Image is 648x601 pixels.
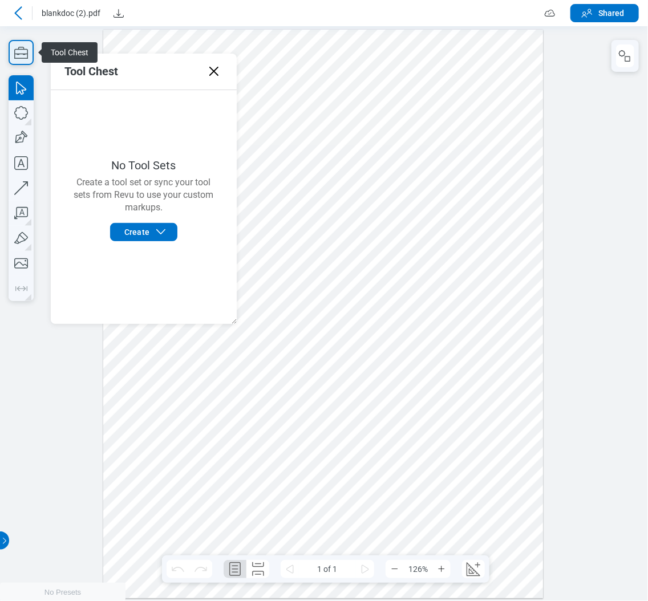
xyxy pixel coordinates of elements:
[570,4,639,22] button: Shared
[64,176,223,218] p: Create a tool set or sync your tool sets from Revu to use your custom markups.
[189,560,212,578] button: Redo
[167,560,189,578] button: Undo
[246,560,269,578] button: Continuous Page Layout
[110,223,177,241] button: Create
[124,226,149,238] span: Create
[462,560,485,578] button: Create Scale
[224,560,246,578] button: Single Page Layout
[299,560,356,578] span: 1 of 1
[598,7,625,19] span: Shared
[110,4,128,22] button: Download
[112,159,176,172] p: No Tool Sets
[42,7,100,19] span: blankdoc (2).pdf
[432,560,451,578] button: Zoom In
[404,560,432,578] span: 126%
[64,64,123,78] div: Tool Chest
[386,560,404,578] button: Zoom Out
